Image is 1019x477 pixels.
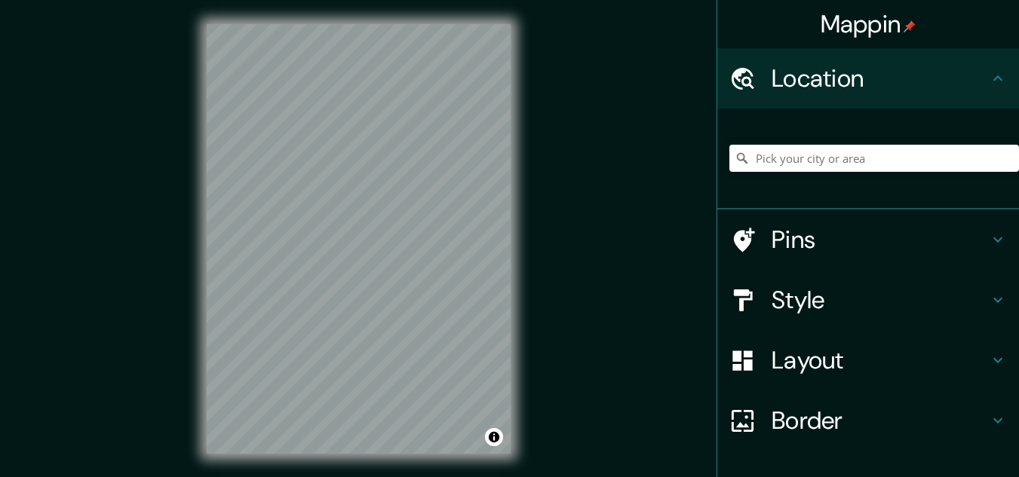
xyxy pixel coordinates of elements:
[717,209,1019,270] div: Pins
[772,225,989,255] h4: Pins
[717,48,1019,109] div: Location
[717,330,1019,390] div: Layout
[207,24,511,454] canvas: Map
[904,20,916,32] img: pin-icon.png
[717,390,1019,451] div: Border
[772,63,989,93] h4: Location
[772,345,989,375] h4: Layout
[729,145,1019,172] input: Pick your city or area
[772,405,989,436] h4: Border
[772,285,989,315] h4: Style
[821,9,916,39] h4: Mappin
[485,428,503,446] button: Toggle attribution
[717,270,1019,330] div: Style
